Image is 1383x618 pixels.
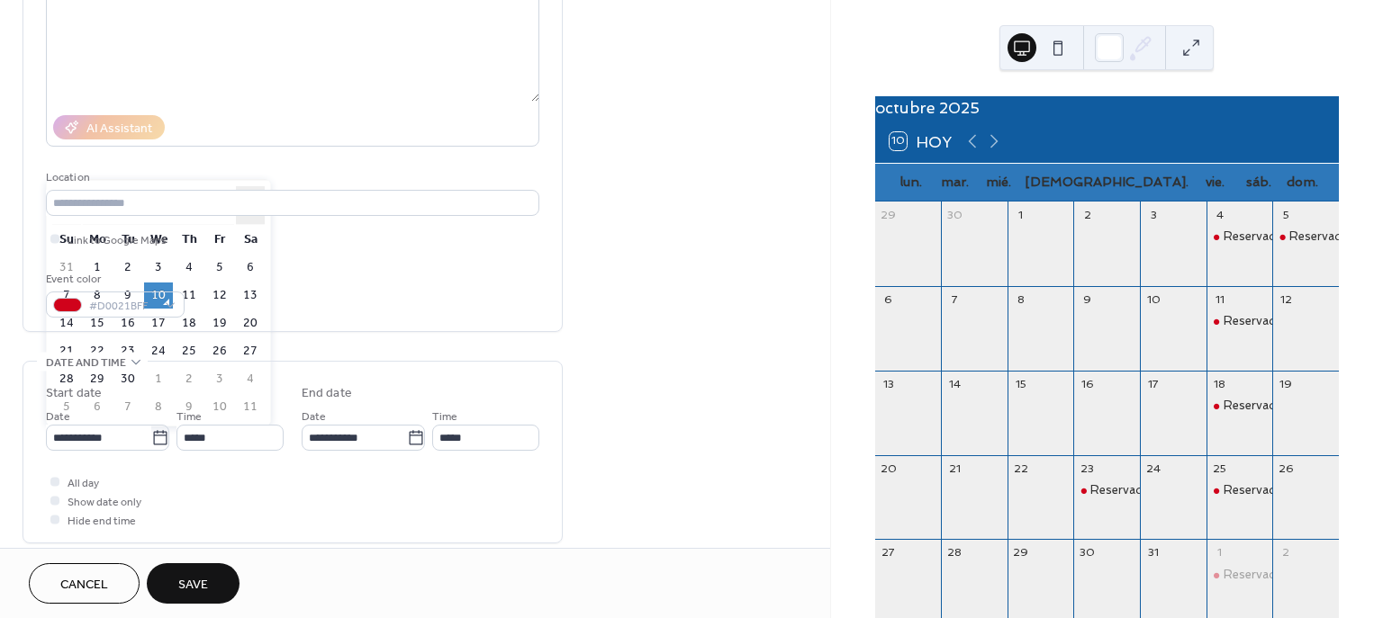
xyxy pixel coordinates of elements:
[68,493,141,512] span: Show date only
[147,563,240,604] button: Save
[302,384,352,403] div: End date
[977,164,1021,201] div: mié.
[1080,207,1095,222] div: 2
[1080,376,1095,391] div: 16
[1212,545,1227,560] div: 1
[46,270,181,289] div: Event color
[1212,376,1227,391] div: 18
[1212,207,1227,222] div: 4
[1146,207,1162,222] div: 3
[46,168,536,187] div: Location
[1146,291,1162,307] div: 10
[1080,545,1095,560] div: 30
[1073,482,1140,498] div: Reservado
[947,545,963,560] div: 28
[60,576,108,595] span: Cancel
[1289,228,1350,245] div: Reservado
[1080,291,1095,307] div: 9
[1224,567,1284,583] div: Reservado
[1279,291,1294,307] div: 12
[933,164,977,201] div: mar.
[1279,545,1294,560] div: 2
[46,354,126,372] span: Date and time
[1279,376,1294,391] div: 19
[881,207,896,222] div: 29
[947,291,963,307] div: 7
[1279,207,1294,222] div: 5
[1146,376,1162,391] div: 17
[883,128,959,155] button: 10Hoy
[1224,482,1284,498] div: Reservado
[1207,228,1273,245] div: Reservado
[29,563,140,604] button: Cancel
[1146,461,1162,476] div: 24
[1193,164,1237,201] div: vie.
[947,207,963,222] div: 30
[68,474,99,493] span: All day
[1080,461,1095,476] div: 23
[1224,313,1284,329] div: Reservado
[432,408,457,426] span: Time
[1013,461,1028,476] div: 22
[1224,228,1284,245] div: Reservado
[1207,482,1273,498] div: Reservado
[1013,545,1028,560] div: 29
[947,376,963,391] div: 14
[1013,291,1028,307] div: 8
[1207,398,1273,414] div: Reservado
[1212,291,1227,307] div: 11
[68,512,136,531] span: Hide end time
[1013,207,1028,222] div: 1
[881,376,896,391] div: 13
[1237,164,1281,201] div: sáb.
[1146,545,1162,560] div: 31
[89,297,156,316] span: #D0021BFF
[1280,164,1324,201] div: dom.
[46,408,70,426] span: Date
[302,408,326,426] span: Date
[1090,482,1151,498] div: Reservado
[1207,313,1273,329] div: Reservado
[1020,164,1193,201] div: [DEMOGRAPHIC_DATA].
[46,384,102,403] div: Start date
[176,408,202,426] span: Time
[890,164,934,201] div: lun.
[1207,567,1273,583] div: Reservado
[1224,398,1284,414] div: Reservado
[178,576,208,595] span: Save
[881,545,896,560] div: 27
[1272,228,1339,245] div: Reservado
[881,461,896,476] div: 20
[1212,461,1227,476] div: 25
[875,96,1339,120] div: octubre 2025
[947,461,963,476] div: 21
[1279,461,1294,476] div: 26
[881,291,896,307] div: 6
[68,231,167,250] span: Link to Google Maps
[1013,376,1028,391] div: 15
